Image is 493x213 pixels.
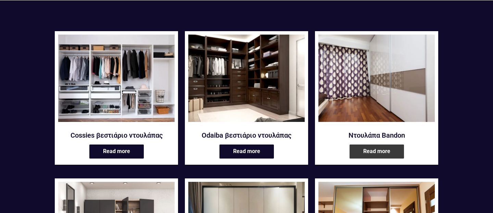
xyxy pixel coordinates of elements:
[188,35,305,126] a: Odaiba βεστιάριο ντουλάπας
[188,131,305,140] a: Odaiba βεστιάριο ντουλάπας
[350,145,404,159] a: Read more about “Ντουλάπα Bandon”
[58,35,175,126] a: Cossies βεστιάριο ντουλάπας
[219,145,274,159] a: Read more about “Odaiba βεστιάριο ντουλάπας”
[318,35,435,126] a: Ντουλάπα Bandon
[318,35,435,122] img: Bandon ντουλάπα
[318,131,435,140] a: Ντουλάπα Bandon
[58,131,175,140] a: Cossies βεστιάριο ντουλάπας
[89,145,144,159] a: Read more about “Cossies βεστιάριο ντουλάπας”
